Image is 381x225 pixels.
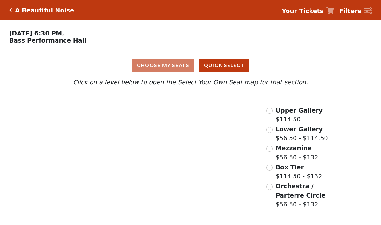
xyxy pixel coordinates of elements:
[276,182,325,199] span: Orchestra / Parterre Circle
[52,78,329,87] p: Click on a level below to open the Select Your Own Seat map for that section.
[276,106,323,124] label: $114.50
[89,97,173,117] path: Upper Gallery - Seats Available: 298
[276,182,329,209] label: $56.50 - $132
[339,7,361,14] strong: Filters
[199,59,249,72] button: Quick Select
[15,7,74,14] h5: A Beautiful Noise
[276,125,328,143] label: $56.50 - $114.50
[282,7,324,14] strong: Your Tickets
[276,107,323,114] span: Upper Gallery
[276,144,312,151] span: Mezzanine
[135,167,221,219] path: Orchestra / Parterre Circle - Seats Available: 27
[276,126,323,133] span: Lower Gallery
[276,163,322,181] label: $114.50 - $132
[282,6,334,16] a: Your Tickets
[276,164,304,171] span: Box Tier
[9,8,12,12] a: Click here to go back to filters
[339,6,372,16] a: Filters
[276,144,318,162] label: $56.50 - $132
